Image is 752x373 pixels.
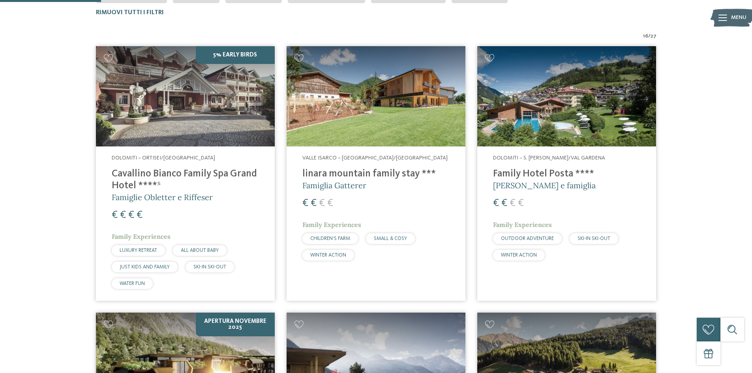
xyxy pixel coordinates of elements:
[120,281,145,286] span: WATER FUN
[518,198,524,208] span: €
[493,168,640,180] h4: Family Hotel Posta ****
[310,236,350,241] span: CHILDREN’S FARM
[302,180,366,190] span: Famiglia Gatterer
[193,264,226,270] span: SKI-IN SKI-OUT
[112,210,118,220] span: €
[493,221,552,229] span: Family Experiences
[477,46,656,301] a: Cercate un hotel per famiglie? Qui troverete solo i migliori! Dolomiti – S. [PERSON_NAME]/Val Gar...
[137,210,143,220] span: €
[327,198,333,208] span: €
[477,46,656,147] img: Cercate un hotel per famiglie? Qui troverete solo i migliori!
[302,198,308,208] span: €
[128,210,134,220] span: €
[643,32,648,40] span: 16
[374,236,407,241] span: SMALL & COSY
[120,264,170,270] span: JUST KIDS AND FAMILY
[493,180,596,190] span: [PERSON_NAME] e famiglia
[112,232,171,240] span: Family Experiences
[501,236,554,241] span: OUTDOOR ADVENTURE
[651,32,656,40] span: 27
[96,46,275,147] img: Family Spa Grand Hotel Cavallino Bianco ****ˢ
[181,248,219,253] span: ALL ABOUT BABY
[96,46,275,301] a: Cercate un hotel per famiglie? Qui troverete solo i migliori! 5% Early Birds Dolomiti – Ortisei/[...
[319,198,325,208] span: €
[493,155,605,161] span: Dolomiti – S. [PERSON_NAME]/Val Gardena
[311,198,317,208] span: €
[287,46,465,301] a: Cercate un hotel per famiglie? Qui troverete solo i migliori! Valle Isarco – [GEOGRAPHIC_DATA]/[G...
[302,221,361,229] span: Family Experiences
[302,155,448,161] span: Valle Isarco – [GEOGRAPHIC_DATA]/[GEOGRAPHIC_DATA]
[120,210,126,220] span: €
[310,253,346,258] span: WINTER ACTION
[302,168,450,180] h4: linara mountain family stay ***
[287,46,465,147] img: Cercate un hotel per famiglie? Qui troverete solo i migliori!
[501,198,507,208] span: €
[510,198,516,208] span: €
[112,168,259,192] h4: Cavallino Bianco Family Spa Grand Hotel ****ˢ
[112,192,213,202] span: Famiglie Obletter e Riffeser
[501,253,537,258] span: WINTER ACTION
[112,155,215,161] span: Dolomiti – Ortisei/[GEOGRAPHIC_DATA]
[578,236,610,241] span: SKI-IN SKI-OUT
[96,9,164,16] span: Rimuovi tutti i filtri
[648,32,651,40] span: /
[493,198,499,208] span: €
[120,248,157,253] span: LUXURY RETREAT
